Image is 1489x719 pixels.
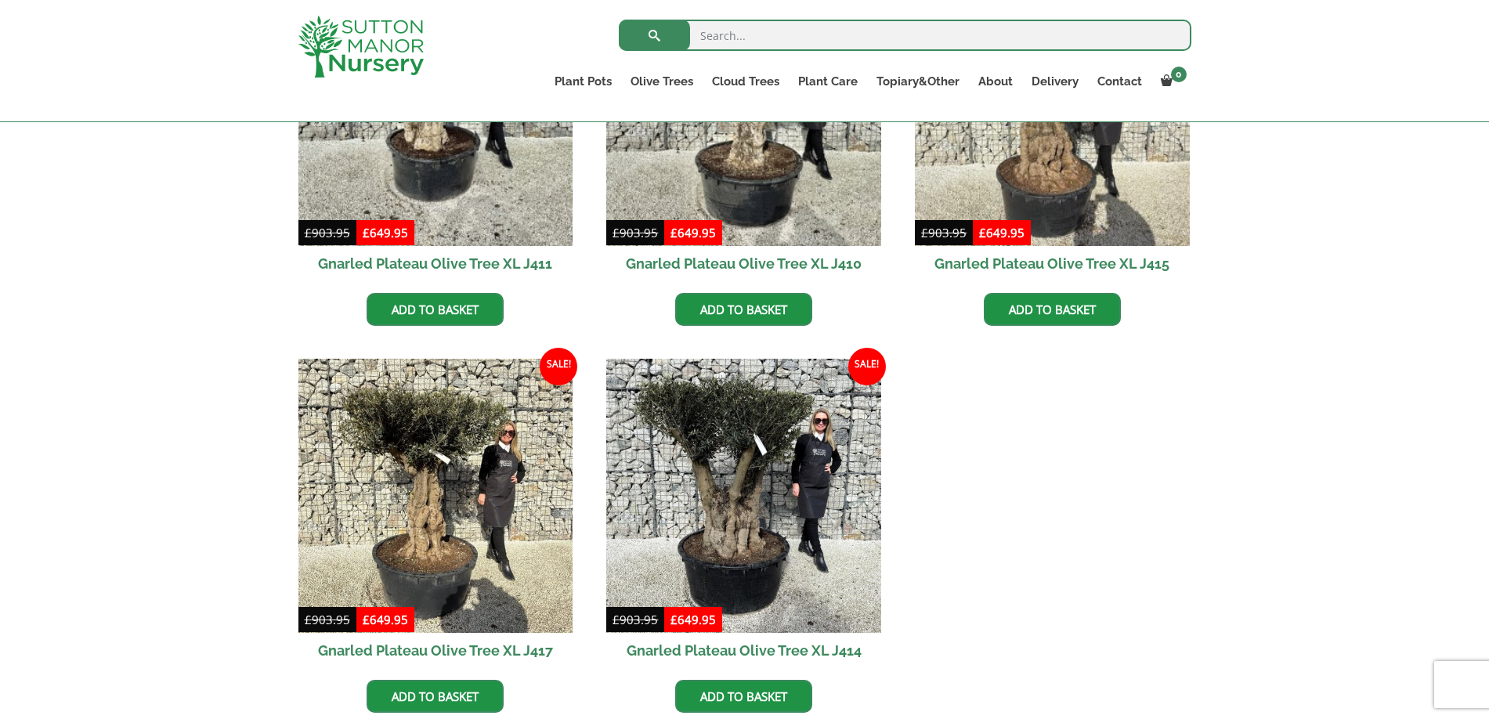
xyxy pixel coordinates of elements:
[984,293,1121,326] a: Add to basket: “Gnarled Plateau Olive Tree XL J415”
[363,612,370,627] span: £
[613,225,658,240] bdi: 903.95
[613,612,658,627] bdi: 903.95
[606,359,881,634] img: Gnarled Plateau Olive Tree XL J414
[298,633,573,668] h2: Gnarled Plateau Olive Tree XL J417
[915,246,1190,281] h2: Gnarled Plateau Olive Tree XL J415
[1171,67,1187,82] span: 0
[367,293,504,326] a: Add to basket: “Gnarled Plateau Olive Tree XL J411”
[367,680,504,713] a: Add to basket: “Gnarled Plateau Olive Tree XL J417”
[670,225,716,240] bdi: 649.95
[363,612,408,627] bdi: 649.95
[298,246,573,281] h2: Gnarled Plateau Olive Tree XL J411
[621,70,703,92] a: Olive Trees
[675,293,812,326] a: Add to basket: “Gnarled Plateau Olive Tree XL J410”
[1022,70,1088,92] a: Delivery
[979,225,1025,240] bdi: 649.95
[298,16,424,78] img: logo
[363,225,408,240] bdi: 649.95
[789,70,867,92] a: Plant Care
[305,612,350,627] bdi: 903.95
[670,612,678,627] span: £
[921,225,928,240] span: £
[363,225,370,240] span: £
[606,633,881,668] h2: Gnarled Plateau Olive Tree XL J414
[606,246,881,281] h2: Gnarled Plateau Olive Tree XL J410
[969,70,1022,92] a: About
[305,225,312,240] span: £
[619,20,1191,51] input: Search...
[670,225,678,240] span: £
[848,348,886,385] span: Sale!
[867,70,969,92] a: Topiary&Other
[1088,70,1151,92] a: Contact
[1151,70,1191,92] a: 0
[540,348,577,385] span: Sale!
[305,612,312,627] span: £
[545,70,621,92] a: Plant Pots
[606,359,881,669] a: Sale! Gnarled Plateau Olive Tree XL J414
[305,225,350,240] bdi: 903.95
[670,612,716,627] bdi: 649.95
[613,612,620,627] span: £
[613,225,620,240] span: £
[979,225,986,240] span: £
[298,359,573,634] img: Gnarled Plateau Olive Tree XL J417
[921,225,967,240] bdi: 903.95
[703,70,789,92] a: Cloud Trees
[298,359,573,669] a: Sale! Gnarled Plateau Olive Tree XL J417
[675,680,812,713] a: Add to basket: “Gnarled Plateau Olive Tree XL J414”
